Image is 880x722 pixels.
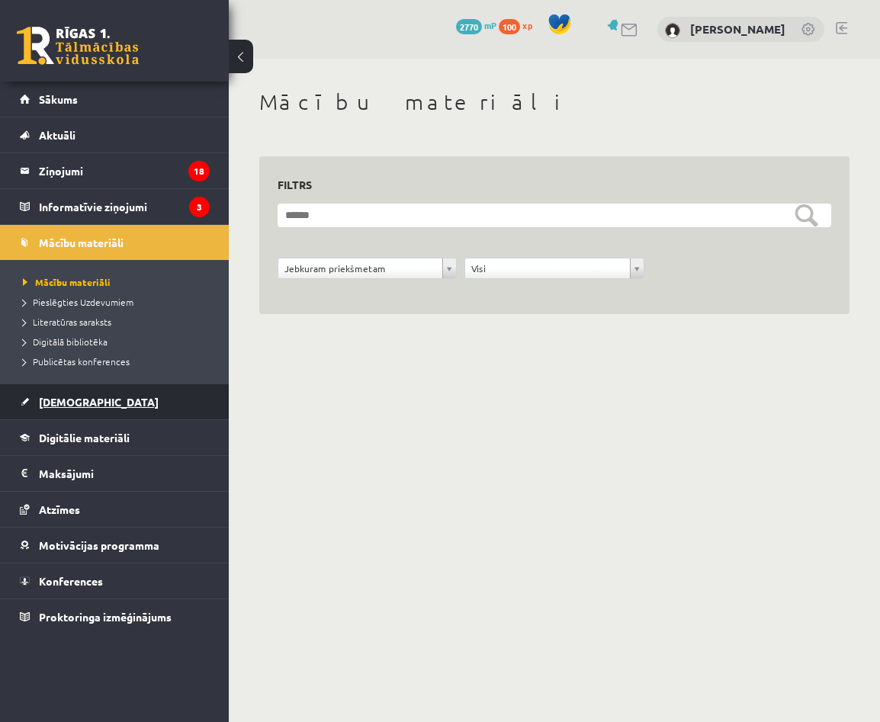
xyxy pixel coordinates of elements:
[20,189,210,224] a: Informatīvie ziņojumi3
[499,19,540,31] a: 100 xp
[23,316,111,328] span: Literatūras saraksts
[456,19,482,34] span: 2770
[39,189,210,224] legend: Informatīvie ziņojumi
[665,23,680,38] img: Marks Novikovs
[499,19,520,34] span: 100
[471,258,623,278] span: Visi
[189,197,210,217] i: 3
[465,258,643,278] a: Visi
[20,563,210,598] a: Konferences
[188,161,210,181] i: 18
[23,296,133,308] span: Pieslēgties Uzdevumiem
[39,153,210,188] legend: Ziņojumi
[456,19,496,31] a: 2770 mP
[522,19,532,31] span: xp
[39,502,80,516] span: Atzīmes
[23,335,214,348] a: Digitālā bibliotēka
[39,92,78,106] span: Sākums
[690,21,785,37] a: [PERSON_NAME]
[39,236,124,249] span: Mācību materiāli
[20,153,210,188] a: Ziņojumi18
[39,538,159,552] span: Motivācijas programma
[39,574,103,588] span: Konferences
[20,492,210,527] a: Atzīmes
[17,27,139,65] a: Rīgas 1. Tālmācības vidusskola
[39,431,130,444] span: Digitālie materiāli
[259,89,849,115] h1: Mācību materiāli
[23,295,214,309] a: Pieslēgties Uzdevumiem
[39,610,172,624] span: Proktoringa izmēģinājums
[20,82,210,117] a: Sākums
[20,599,210,634] a: Proktoringa izmēģinājums
[23,355,130,367] span: Publicētas konferences
[284,258,436,278] span: Jebkuram priekšmetam
[20,528,210,563] a: Motivācijas programma
[278,258,456,278] a: Jebkuram priekšmetam
[39,395,159,409] span: [DEMOGRAPHIC_DATA]
[278,175,813,195] h3: Filtrs
[39,456,210,491] legend: Maksājumi
[23,315,214,329] a: Literatūras saraksts
[23,275,214,289] a: Mācību materiāli
[20,456,210,491] a: Maksājumi
[20,420,210,455] a: Digitālie materiāli
[23,355,214,368] a: Publicētas konferences
[20,117,210,152] a: Aktuāli
[23,335,108,348] span: Digitālā bibliotēka
[484,19,496,31] span: mP
[39,128,75,142] span: Aktuāli
[20,384,210,419] a: [DEMOGRAPHIC_DATA]
[23,276,111,288] span: Mācību materiāli
[20,225,210,260] a: Mācību materiāli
